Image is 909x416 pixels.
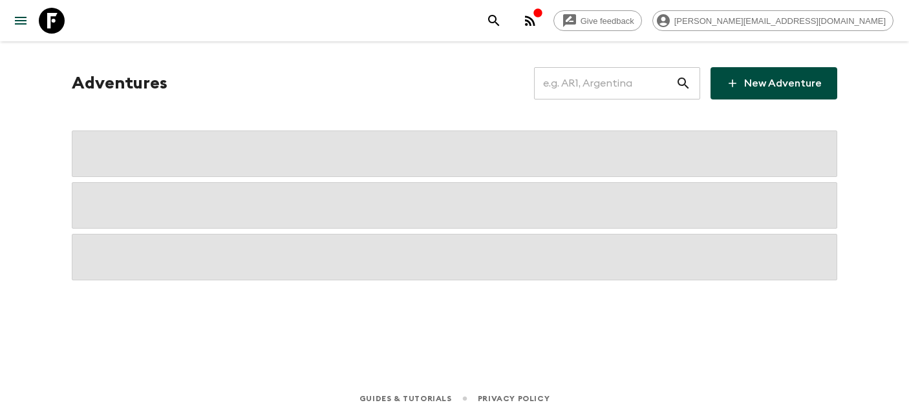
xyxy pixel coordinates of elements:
button: search adventures [481,8,507,34]
h1: Adventures [72,70,167,96]
input: e.g. AR1, Argentina [534,65,676,101]
a: Privacy Policy [478,391,550,406]
button: menu [8,8,34,34]
span: Give feedback [573,16,641,26]
a: New Adventure [711,67,837,99]
a: Give feedback [553,10,642,31]
a: Guides & Tutorials [359,391,452,406]
div: [PERSON_NAME][EMAIL_ADDRESS][DOMAIN_NAME] [652,10,893,31]
span: [PERSON_NAME][EMAIL_ADDRESS][DOMAIN_NAME] [667,16,893,26]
